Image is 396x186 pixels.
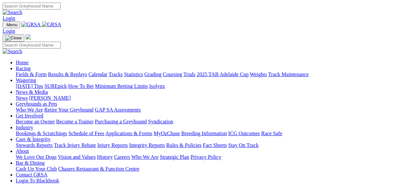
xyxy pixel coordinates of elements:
a: Injury Reports [97,142,128,148]
img: Search [3,49,22,54]
a: Strategic Plan [160,154,189,160]
a: Care & Integrity [16,136,51,142]
input: Search [3,3,61,10]
a: Purchasing a Greyhound [95,119,147,124]
a: Become a Trainer [56,119,94,124]
button: Toggle navigation [3,21,20,28]
a: SUREpick [44,83,67,89]
a: Fields & Form [16,72,47,77]
div: Bar & Dining [16,166,393,172]
a: Tracks [109,72,123,77]
div: Care & Integrity [16,142,393,148]
a: Breeding Information [181,131,227,136]
a: We Love Our Dogs [16,154,56,160]
a: Integrity Reports [129,142,165,148]
a: Contact GRSA [16,172,47,177]
a: Racing [16,66,31,71]
a: Who We Are [16,107,43,113]
a: Rules & Policies [166,142,202,148]
a: Grading [144,72,162,77]
a: ICG Outcomes [228,131,260,136]
a: Careers [114,154,130,160]
a: Minimum Betting Limits [95,83,148,89]
div: Wagering [16,83,393,89]
div: News & Media [16,95,393,101]
a: Statistics [124,72,143,77]
a: Stewards Reports [16,142,53,148]
a: Weights [250,72,267,77]
a: Track Injury Rebate [54,142,96,148]
a: [DATE] Tips [16,83,43,89]
div: Greyhounds as Pets [16,107,393,113]
a: Syndication [148,119,173,124]
a: Track Maintenance [268,72,309,77]
a: Login To Blackbook [16,178,59,183]
a: Industry [16,125,33,130]
a: Vision and Values [58,154,96,160]
img: GRSA [21,22,41,28]
a: 2025 TAB Adelaide Cup [197,72,249,77]
a: Isolynx [149,83,165,89]
a: Get Involved [16,113,43,118]
a: Who We Are [131,154,159,160]
a: GAP SA Assessments [95,107,141,113]
div: Industry [16,131,393,136]
a: Applications & Forms [105,131,152,136]
button: Toggle navigation [3,34,24,42]
a: Bar & Dining [16,160,45,166]
img: Search [3,10,22,15]
a: How To Bet [68,83,94,89]
span: Menu [7,22,17,27]
a: Bookings & Scratchings [16,131,67,136]
a: MyOzChase [154,131,180,136]
a: Coursing [163,72,182,77]
div: Racing [16,72,393,77]
input: Search [3,42,61,49]
a: Login [3,15,15,21]
a: Fact Sheets [203,142,227,148]
a: Retire Your Greyhound [44,107,94,113]
a: News [16,95,28,101]
a: Results & Replays [48,72,87,77]
a: History [97,154,113,160]
a: Calendar [88,72,107,77]
a: About [16,148,29,154]
a: Privacy Policy [190,154,221,160]
a: Wagering [16,77,36,83]
a: Chasers Restaurant & Function Centre [58,166,139,172]
a: Schedule of Fees [68,131,104,136]
a: Cash Up Your Club [16,166,57,172]
img: Close [5,35,22,41]
a: Trials [183,72,195,77]
a: Greyhounds as Pets [16,101,57,107]
a: [PERSON_NAME] [29,95,71,101]
a: Login [3,28,15,34]
div: About [16,154,393,160]
a: Become an Owner [16,119,55,124]
a: News & Media [16,89,48,95]
a: Stay On Track [228,142,258,148]
a: Race Safe [261,131,282,136]
div: Get Involved [16,119,393,125]
img: logo-grsa-white.png [26,34,31,39]
a: Home [16,60,29,65]
img: GRSA [42,22,61,28]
